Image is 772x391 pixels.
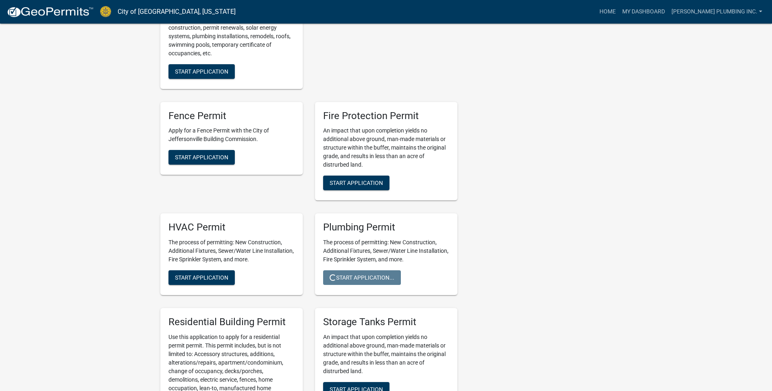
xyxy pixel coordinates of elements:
h5: Residential Building Permit [168,316,295,328]
h5: HVAC Permit [168,222,295,233]
a: [PERSON_NAME] Plumbing inc. [668,4,765,20]
button: Start Application [323,176,389,190]
span: Start Application [330,180,383,186]
span: Start Application... [330,274,394,281]
h5: Plumbing Permit [323,222,449,233]
a: City of [GEOGRAPHIC_DATA], [US_STATE] [118,5,236,19]
button: Start Application [168,64,235,79]
h5: Fire Protection Permit [323,110,449,122]
h5: Storage Tanks Permit [323,316,449,328]
p: The process of permitting: New Construction, Additional Fixtures, Sewer/Water Line Installation, ... [323,238,449,264]
span: Start Application [175,274,228,281]
span: Start Application [175,68,228,74]
p: Apply for a Fence Permit with the City of Jeffersonville Building Commission. [168,126,295,143]
p: An impact that upon completion yields no additional above ground, man-made materials or structure... [323,126,449,169]
a: Home [596,4,619,20]
p: The process of permitting: New Construction, Additional Fixtures, Sewer/Water Line Installation, ... [168,238,295,264]
h5: Fence Permit [168,110,295,122]
button: Start Application [168,270,235,285]
a: My Dashboard [619,4,668,20]
span: Start Application [175,154,228,161]
img: City of Jeffersonville, Indiana [100,6,111,17]
button: Start Application [168,150,235,165]
p: An impact that upon completion yields no additional above ground, man-made materials or structure... [323,333,449,376]
button: Start Application... [323,270,401,285]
